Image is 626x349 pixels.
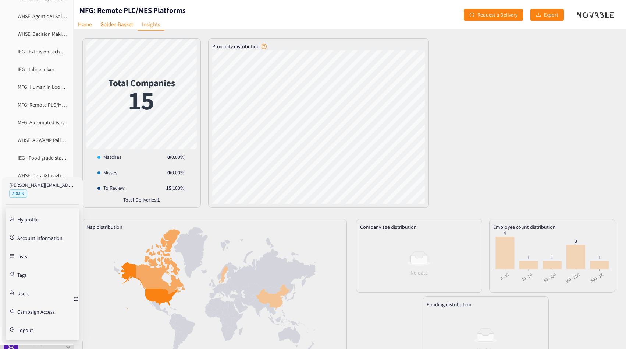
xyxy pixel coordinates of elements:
[503,269,626,349] iframe: Chat Widget
[598,254,601,261] tspan: 1
[17,216,39,222] a: My profile
[407,269,431,277] div: No data
[96,18,138,30] a: Golden Basket
[74,18,96,30] a: Home
[167,169,170,176] strong: 0
[18,172,107,179] a: WHSE: Data & Insights Correlation Engine
[97,153,121,161] div: Matches
[9,189,27,198] span: ADMIN
[499,272,510,281] text: 0 - 10
[79,5,186,15] h1: MFG: Remote PLC/MES Platforms
[157,196,160,203] strong: 1
[18,101,90,108] a: MFG: Remote PLC/MES Platforms
[18,13,103,20] a: WHSE: Agentic AI Solution (Warehouse)
[73,296,79,303] span: retweet
[551,254,553,261] tspan: 1
[9,181,75,189] p: [PERSON_NAME][EMAIL_ADDRESS][PERSON_NAME][DOMAIN_NAME]
[18,154,88,161] a: IEG - Food grade starch recovery
[17,252,27,259] a: Lists
[493,223,611,231] div: Employee count distribution
[18,48,75,55] a: IEG - Extrusion technology
[167,168,186,177] div: ( 0.00 %)
[427,300,545,308] div: Funding distribution
[360,223,478,231] div: Company age distribution
[18,137,90,143] a: WHSE: AGV/AMR Pallet Movement
[10,327,14,332] span: logout
[464,9,523,21] button: redoRequest a Delivery
[503,269,626,349] div: Widget de chat
[18,84,115,90] a: MFG: Human in Loop Predictive Maintenance
[17,271,27,278] a: Tags
[477,11,517,19] span: Request a Delivery
[262,44,267,49] span: question-circle
[469,12,474,18] span: redo
[527,254,530,261] tspan: 1
[97,184,125,192] div: To Review
[167,154,170,160] strong: 0
[17,308,55,314] a: Campaign Access
[18,31,102,37] a: WHSE: Decision Making AI (Warehouse)
[536,12,541,18] span: download
[212,42,425,50] div: Proximity distribution
[86,196,197,207] div: Total Deliveries:
[86,223,343,231] div: Map distribution
[138,18,164,31] a: Insights
[166,184,186,192] div: ( 100 %)
[575,238,577,244] tspan: 3
[530,9,564,21] button: downloadExport
[17,289,29,296] a: Users
[18,119,157,126] a: MFG: Automated Parts Checkout Systems for Engineering Stores
[97,168,117,177] div: Misses
[166,185,171,191] strong: 15
[167,153,186,161] div: ( 0.00 %)
[18,66,54,73] a: IEG - Inline mixer
[73,293,79,305] button: retweet
[17,234,63,241] a: Account information
[544,11,558,19] span: Export
[504,230,506,236] tspan: 4
[17,328,33,333] span: Logout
